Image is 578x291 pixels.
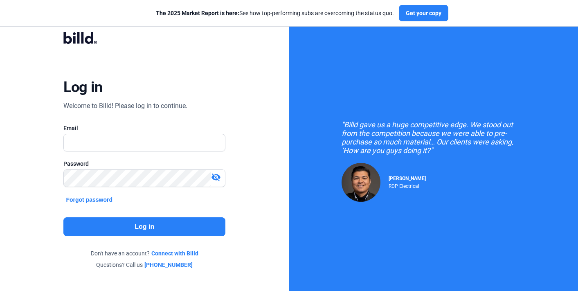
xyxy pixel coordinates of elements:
button: Get your copy [399,5,448,21]
span: [PERSON_NAME] [389,176,426,181]
a: [PHONE_NUMBER] [144,261,193,269]
span: The 2025 Market Report is here: [156,10,239,16]
div: Email [63,124,225,132]
button: Forgot password [63,195,115,204]
div: Questions? Call us [63,261,225,269]
div: Don't have an account? [63,249,225,257]
div: "Billd gave us a huge competitive edge. We stood out from the competition because we were able to... [342,120,526,155]
div: Welcome to Billd! Please log in to continue. [63,101,187,111]
div: See how top-performing subs are overcoming the status quo. [156,9,394,17]
div: Password [63,160,225,168]
button: Log in [63,217,225,236]
div: RDP Electrical [389,181,426,189]
a: Connect with Billd [151,249,198,257]
img: Raul Pacheco [342,163,380,202]
div: Log in [63,78,102,96]
mat-icon: visibility_off [211,172,221,182]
